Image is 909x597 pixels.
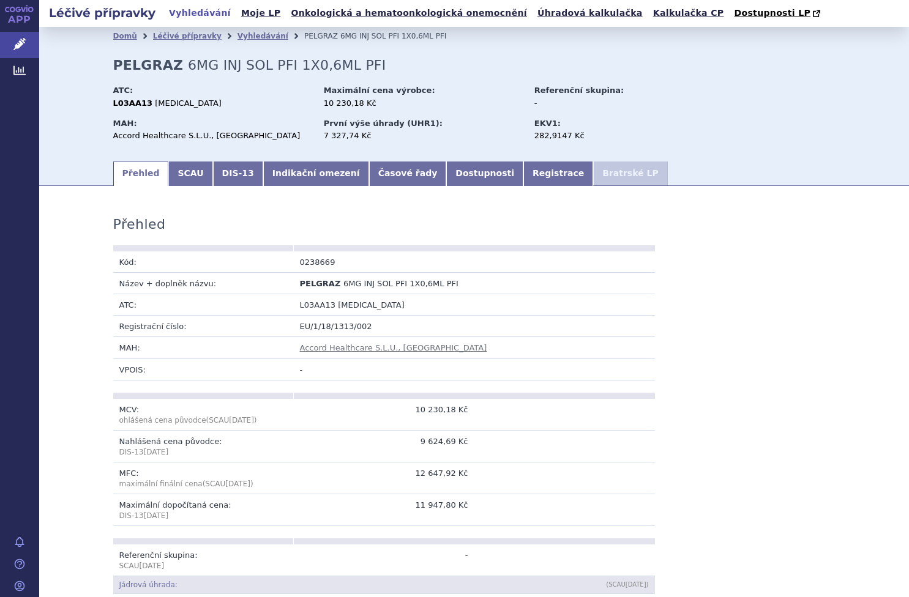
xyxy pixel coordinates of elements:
[113,272,294,294] td: Název + doplněk názvu:
[113,430,294,462] td: Nahlášená cena původce:
[304,32,338,40] span: PELGRAZ
[113,86,133,95] strong: ATC:
[140,562,165,570] span: [DATE]
[626,581,646,588] span: [DATE]
[113,576,474,593] td: Jádrová úhrada:
[113,57,184,73] strong: PELGRAZ
[300,343,487,352] a: Accord Healthcare S.L.U., [GEOGRAPHIC_DATA]
[113,316,294,337] td: Registrační číslo:
[113,251,294,273] td: Kód:
[294,251,474,273] td: 0238669
[119,561,288,571] p: SCAU
[113,98,153,108] strong: L03AA13
[294,544,474,576] td: -
[229,416,254,425] span: [DATE]
[343,279,458,288] span: 6MG INJ SOL PFI 1X0,6ML PFI
[324,86,435,95] strong: Maximální cena výrobce:
[730,5,826,22] a: Dostupnosti LP
[523,161,593,186] a: Registrace
[144,448,169,456] span: [DATE]
[294,358,655,380] td: -
[238,5,284,21] a: Moje LP
[113,32,137,40] a: Domů
[294,316,655,337] td: EU/1/18/1313/002
[534,98,672,109] div: -
[144,511,169,520] span: [DATE]
[113,294,294,316] td: ATC:
[606,581,648,588] span: (SCAU )
[155,98,222,108] span: [MEDICAL_DATA]
[113,217,166,232] h3: Přehled
[734,8,810,18] span: Dostupnosti LP
[369,161,447,186] a: Časové řady
[294,399,474,431] td: 10 230,18 Kč
[263,161,369,186] a: Indikační omezení
[287,5,531,21] a: Onkologická a hematoonkologická onemocnění
[119,479,288,489] p: maximální finální cena
[113,358,294,380] td: VPOIS:
[294,430,474,462] td: 9 624,69 Kč
[119,511,288,521] p: DIS-13
[324,98,523,109] div: 10 230,18 Kč
[119,416,257,425] span: (SCAU )
[153,32,222,40] a: Léčivé přípravky
[649,5,728,21] a: Kalkulačka CP
[294,462,474,494] td: 12 647,92 Kč
[113,337,294,358] td: MAH:
[294,494,474,525] td: 11 947,80 Kč
[324,130,523,141] div: 7 327,74 Kč
[338,300,405,310] span: [MEDICAL_DATA]
[113,544,294,576] td: Referenční skupina:
[324,119,443,128] strong: První výše úhrady (UHR1):
[534,119,561,128] strong: EKV1:
[113,462,294,494] td: MFC:
[119,416,206,425] span: ohlášená cena původce
[113,130,312,141] div: Accord Healthcare S.L.U., [GEOGRAPHIC_DATA]
[113,119,137,128] strong: MAH:
[446,161,523,186] a: Dostupnosti
[165,5,234,21] a: Vyhledávání
[113,161,169,186] a: Přehled
[188,57,386,73] span: 6MG INJ SOL PFI 1X0,6ML PFI
[238,32,288,40] a: Vyhledávání
[300,279,341,288] span: PELGRAZ
[300,300,335,310] span: L03AA13
[113,399,294,431] td: MCV:
[534,5,646,21] a: Úhradová kalkulačka
[213,161,263,186] a: DIS-13
[534,86,624,95] strong: Referenční skupina:
[225,480,250,488] span: [DATE]
[119,447,288,458] p: DIS-13
[340,32,447,40] span: 6MG INJ SOL PFI 1X0,6ML PFI
[168,161,212,186] a: SCAU
[113,494,294,525] td: Maximální dopočítaná cena:
[203,480,253,488] span: (SCAU )
[534,130,672,141] div: 282,9147 Kč
[39,4,165,21] h2: Léčivé přípravky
